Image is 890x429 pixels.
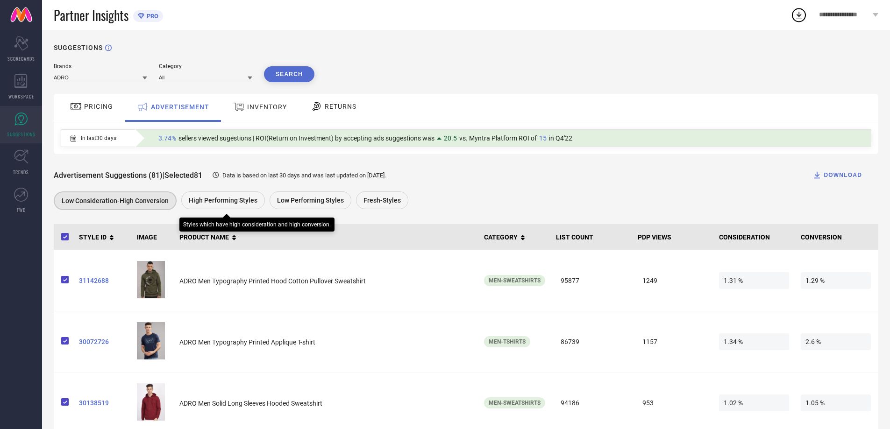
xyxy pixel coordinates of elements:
[75,224,133,250] th: STYLE ID
[79,338,129,345] a: 30072726
[179,277,366,285] span: ADRO Men Typography Printed Hood Cotton Pullover Sweatshirt
[638,394,708,411] span: 953
[79,399,129,407] a: 30138519
[325,103,356,110] span: RETURNS
[176,224,480,250] th: PRODUCT NAME
[549,134,572,142] span: in Q4'22
[634,224,715,250] th: PDP VIEWS
[363,197,401,204] span: Fresh-Styles
[556,272,626,289] span: 95877
[137,322,165,359] img: fab1bb99-9786-488d-835b-cf2a61b2b6c51719602794707ADROMenTypographyPrintedAppliqueT-shirt1.jpg
[179,338,315,346] span: ADRO Men Typography Printed Applique T-shirt
[801,394,871,411] span: 1.05 %
[159,63,252,70] div: Category
[54,63,147,70] div: Brands
[13,169,29,176] span: TRENDS
[178,134,434,142] span: sellers viewed sugestions | ROI(Return on Investment) by accepting ads suggestions was
[163,171,164,180] span: |
[277,197,344,204] span: Low Performing Styles
[247,103,287,111] span: INVENTORY
[489,277,541,284] span: Men-Sweatshirts
[812,170,862,180] div: DOWNLOAD
[556,394,626,411] span: 94186
[801,166,874,184] button: DOWNLOAD
[790,7,807,23] div: Open download list
[54,171,163,180] span: Advertisement Suggestions (81)
[189,197,257,204] span: High Performing Styles
[8,93,34,100] span: WORKSPACE
[79,277,129,284] a: 31142688
[151,103,209,111] span: ADVERTISEMENT
[7,131,36,138] span: SUGGESTIONS
[556,333,626,350] span: 86739
[54,44,103,51] h1: SUGGESTIONS
[539,134,547,142] span: 15
[17,206,26,213] span: FWD
[801,333,871,350] span: 2.6 %
[133,224,175,250] th: IMAGE
[81,135,116,141] span: In last 30 days
[137,383,165,421] img: 0485513b-ba2f-436e-b3be-0071cd6e02061720246854611ADROMenHoodedSweatshirt1.jpg
[489,338,526,345] span: Men-Tshirts
[719,333,789,350] span: 1.34 %
[7,55,35,62] span: SCORECARDS
[638,272,708,289] span: 1249
[797,224,878,250] th: CONVERSION
[801,272,871,289] span: 1.29 %
[444,134,457,142] span: 20.5
[54,6,128,25] span: Partner Insights
[719,394,789,411] span: 1.02 %
[164,171,202,180] span: Selected 81
[183,221,331,228] div: Styles which have high consideration and high conversion.
[62,197,169,204] span: Low Consideration-High Conversion
[715,224,797,250] th: CONSIDERATION
[719,272,789,289] span: 1.31 %
[84,103,113,110] span: PRICING
[137,261,165,298] img: hqZccNSD_6feba980dd8e47d993de1e24132306b7.jpg
[480,224,552,250] th: CATEGORY
[264,66,314,82] button: Search
[489,400,541,406] span: Men-Sweatshirts
[638,333,708,350] span: 1157
[179,400,322,407] span: ADRO Men Solid Long Sleeves Hooded Sweatshirt
[459,134,537,142] span: vs. Myntra Platform ROI of
[158,134,176,142] span: 3.74%
[144,13,158,20] span: PRO
[222,172,386,179] span: Data is based on last 30 days and was last updated on [DATE] .
[552,224,634,250] th: LIST COUNT
[154,132,577,144] div: Percentage of sellers who have viewed suggestions for the current Insight Type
